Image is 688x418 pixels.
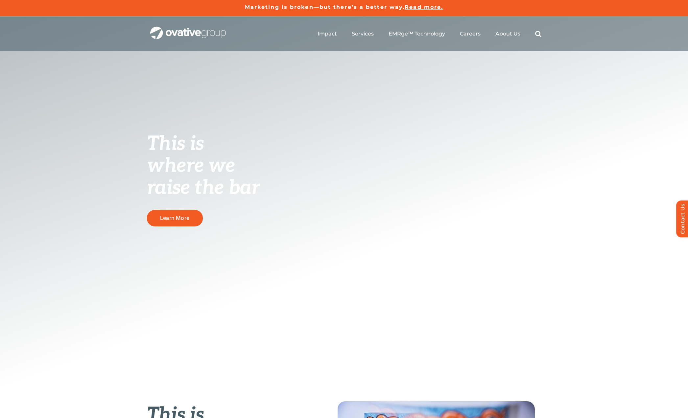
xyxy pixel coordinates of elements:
span: This is [147,132,204,156]
a: Search [535,31,541,37]
a: EMRge™ Technology [389,31,445,37]
a: OG_Full_horizontal_WHT [150,26,226,32]
a: Impact [318,31,337,37]
a: Services [352,31,374,37]
a: Marketing is broken—but there’s a better way. [245,4,405,10]
nav: Menu [318,23,541,44]
span: Learn More [160,215,189,221]
span: where we raise the bar [147,154,260,200]
a: About Us [495,31,520,37]
a: Read more. [405,4,443,10]
a: Careers [460,31,481,37]
a: Learn More [147,210,203,226]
